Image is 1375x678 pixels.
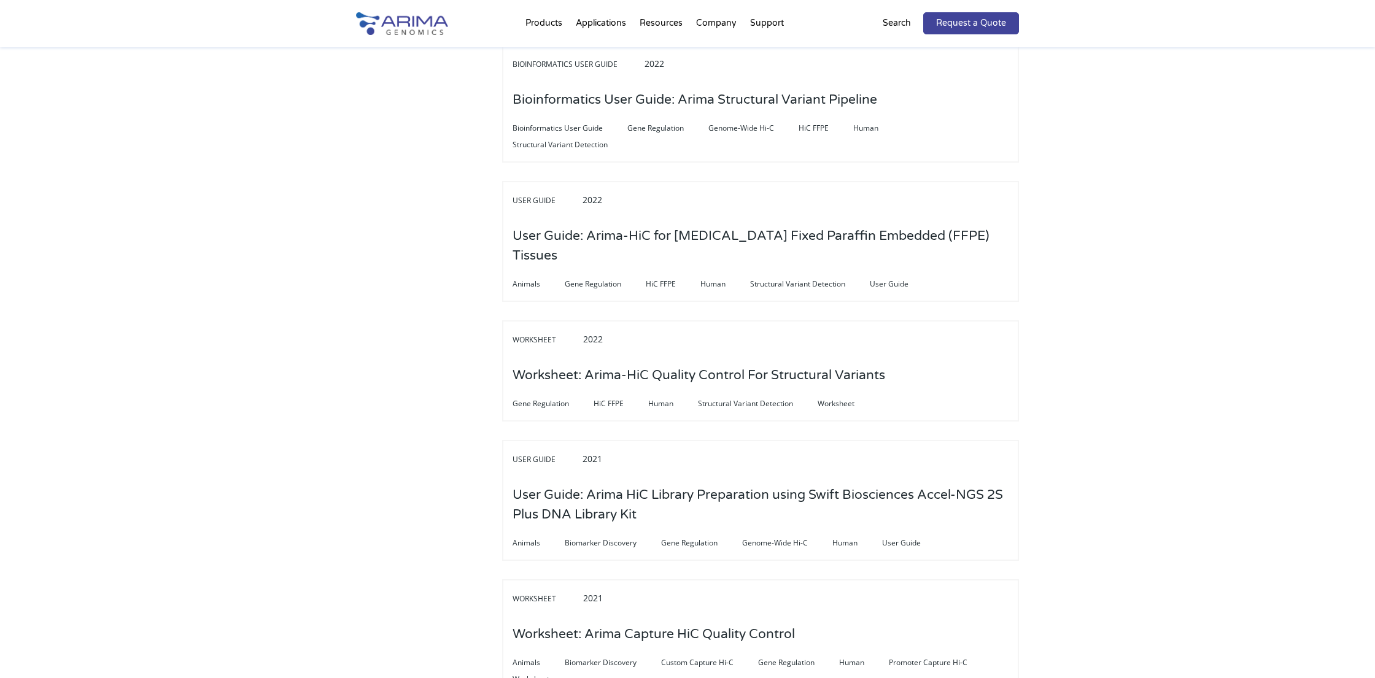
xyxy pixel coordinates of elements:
[565,655,661,670] span: Biomarker Discovery
[513,57,642,72] span: Bioinformatics User Guide
[627,121,708,136] span: Gene Regulation
[513,508,1009,522] a: User Guide: Arima HiC Library Preparation using Swift Biosciences Accel-NGS 2S Plus DNA Library Kit
[356,12,448,35] img: Arima-Genomics-logo
[513,476,1009,534] h3: User Guide: Arima HiC Library Preparation using Swift Biosciences Accel-NGS 2S Plus DNA Library Kit
[513,628,795,641] a: Worksheet: Arima Capture HiC Quality Control
[513,591,581,606] span: Worksheet
[742,536,832,550] span: Genome-Wide Hi-C
[513,396,594,411] span: Gene Regulation
[799,121,853,136] span: HiC FFPE
[513,81,877,119] h3: Bioinformatics User Guide: Arima Structural Variant Pipeline
[513,356,885,395] h3: Worksheet: Arima-HiC Quality Control For Structural Variants
[513,193,580,208] span: User Guide
[832,536,882,550] span: Human
[565,277,646,291] span: Gene Regulation
[839,655,889,670] span: Human
[513,249,1009,263] a: User Guide: Arima-HiC for [MEDICAL_DATA] Fixed Paraffin Embedded (FFPE) Tissues
[513,93,877,107] a: Bioinformatics User Guide: Arima Structural Variant Pipeline
[513,137,632,152] span: Structural Variant Detection
[594,396,648,411] span: HiC FFPE
[583,592,603,604] span: 2021
[661,536,742,550] span: Gene Regulation
[513,655,565,670] span: Animals
[853,121,903,136] span: Human
[583,333,603,345] span: 2022
[883,15,911,31] p: Search
[583,453,602,464] span: 2021
[923,12,1019,34] a: Request a Quote
[750,277,870,291] span: Structural Variant Detection
[882,536,945,550] span: User Guide
[661,655,758,670] span: Custom Capture Hi-C
[513,121,627,136] span: Bioinformatics User Guide
[889,655,992,670] span: Promoter Capture Hi-C
[648,396,698,411] span: Human
[513,369,885,382] a: Worksheet: Arima-HiC Quality Control For Structural Variants
[513,333,581,347] span: Worksheet
[870,277,933,291] span: User Guide
[646,277,700,291] span: HiC FFPE
[818,396,879,411] span: Worksheet
[700,277,750,291] span: Human
[513,615,795,653] h3: Worksheet: Arima Capture HiC Quality Control
[708,121,799,136] span: Genome-Wide Hi-C
[583,194,602,206] span: 2022
[513,277,565,291] span: Animals
[513,452,580,467] span: User Guide
[758,655,839,670] span: Gene Regulation
[698,396,818,411] span: Structural Variant Detection
[565,536,661,550] span: Biomarker Discovery
[645,58,664,69] span: 2022
[513,536,565,550] span: Animals
[513,217,1009,275] h3: User Guide: Arima-HiC for [MEDICAL_DATA] Fixed Paraffin Embedded (FFPE) Tissues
